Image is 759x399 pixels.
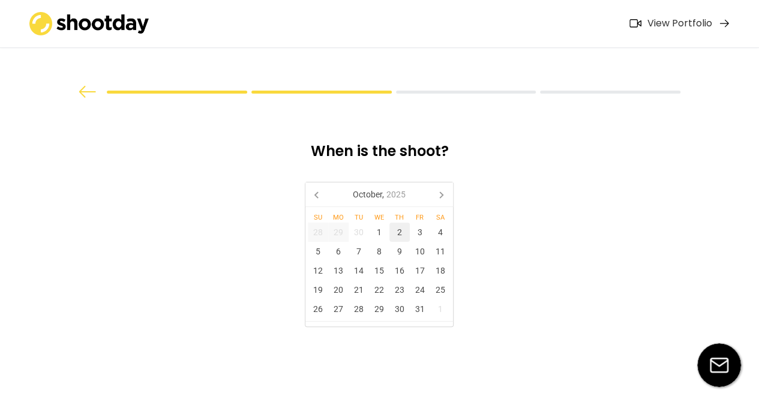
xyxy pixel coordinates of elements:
[29,12,149,35] img: shootday_logo.png
[369,280,389,299] div: 22
[308,280,328,299] div: 19
[410,242,430,261] div: 10
[430,242,451,261] div: 11
[328,280,349,299] div: 20
[349,261,369,280] div: 14
[697,343,741,387] img: email-icon%20%281%29.svg
[410,280,430,299] div: 24
[369,261,389,280] div: 15
[308,299,328,319] div: 26
[308,261,328,280] div: 12
[389,299,410,319] div: 30
[389,242,410,261] div: 9
[217,142,543,170] div: When is the shoot?
[349,242,369,261] div: 7
[430,299,451,319] div: 1
[349,214,369,221] div: Tu
[369,214,389,221] div: We
[389,261,410,280] div: 16
[349,223,369,242] div: 30
[430,280,451,299] div: 25
[308,223,328,242] div: 28
[349,280,369,299] div: 21
[430,223,451,242] div: 4
[430,214,451,221] div: Sa
[647,17,712,30] div: View Portfolio
[347,185,410,204] div: October,
[389,280,410,299] div: 23
[410,214,430,221] div: Fr
[349,299,369,319] div: 28
[369,223,389,242] div: 1
[410,261,430,280] div: 17
[410,299,430,319] div: 31
[629,19,641,28] img: Icon%20feather-video%402x.png
[328,214,349,221] div: Mo
[369,299,389,319] div: 29
[369,242,389,261] div: 8
[410,223,430,242] div: 3
[328,261,349,280] div: 13
[386,190,406,199] i: 2025
[430,261,451,280] div: 18
[328,242,349,261] div: 6
[79,86,97,98] img: arrow%20back.svg
[328,223,349,242] div: 29
[308,242,328,261] div: 5
[308,214,328,221] div: Su
[389,223,410,242] div: 2
[328,299,349,319] div: 27
[389,214,410,221] div: Th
